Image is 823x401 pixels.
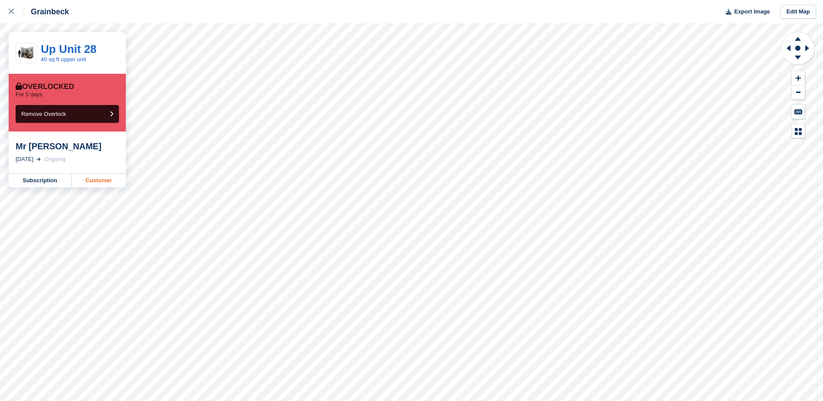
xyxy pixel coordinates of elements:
[16,155,33,164] div: [DATE]
[734,7,770,16] span: Export Image
[41,43,97,56] a: Up Unit 28
[792,124,805,138] button: Map Legend
[44,155,66,164] div: Ongoing
[41,56,86,62] a: 40 sq ft upper unit
[721,5,770,19] button: Export Image
[792,85,805,100] button: Zoom Out
[16,105,119,123] button: Remove Overlock
[16,91,42,98] p: For 5 days
[16,46,36,61] img: 40-sqft-unit.jpg
[72,174,126,187] a: Customer
[36,158,41,161] img: arrow-right-light-icn-cde0832a797a2874e46488d9cf13f60e5c3a73dbe684e267c42b8395dfbc2abf.svg
[9,174,72,187] a: Subscription
[21,111,66,117] span: Remove Overlock
[23,7,69,17] div: Grainbeck
[792,71,805,85] button: Zoom In
[792,105,805,119] button: Keyboard Shortcuts
[16,82,74,91] div: Overlocked
[16,141,119,151] div: Mr [PERSON_NAME]
[780,5,816,19] a: Edit Map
